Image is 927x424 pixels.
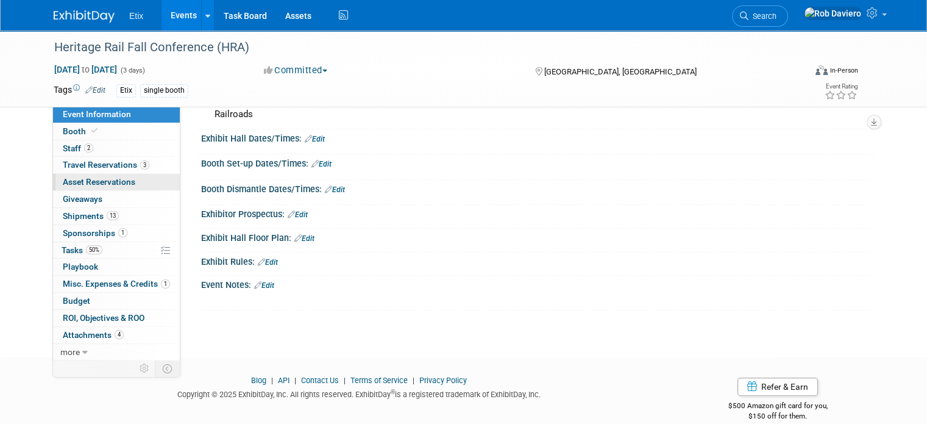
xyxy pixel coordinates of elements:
[201,154,873,170] div: Booth Set-up Dates/Times:
[201,276,873,292] div: Event Notes:
[85,86,105,95] a: Edit
[294,234,314,243] a: Edit
[804,7,862,20] img: Rob Daviero
[201,229,873,245] div: Exhibit Hall Floor Plan:
[53,174,180,190] a: Asset Reservations
[201,129,873,145] div: Exhibit Hall Dates/Times:
[116,84,136,97] div: Etix
[732,5,788,27] a: Search
[63,109,131,119] span: Event Information
[739,63,858,82] div: Event Format
[419,376,467,385] a: Privacy Policy
[63,160,149,170] span: Travel Reservations
[54,64,118,75] span: [DATE] [DATE]
[115,330,124,339] span: 4
[53,293,180,309] a: Budget
[682,411,873,422] div: $150 off for them.
[260,64,332,77] button: Committed
[53,310,180,326] a: ROI, Objectives & ROO
[63,279,170,289] span: Misc. Expenses & Credits
[254,281,274,290] a: Edit
[53,140,180,157] a: Staff2
[391,389,395,395] sup: ®
[91,128,98,134] i: Booth reservation complete
[54,386,664,400] div: Copyright © 2025 ExhibitDay, Inc. All rights reserved. ExhibitDay is a registered trademark of Ex...
[155,361,180,376] td: Toggle Event Tabs
[50,37,790,59] div: Heritage Rail Fall Conference (HRA)
[301,376,339,385] a: Contact Us
[84,143,93,153] span: 2
[63,228,127,238] span: Sponsorships
[119,66,145,74] span: (3 days)
[201,180,873,196] div: Booth Dismantle Dates/Times:
[54,84,105,98] td: Tags
[63,330,124,340] span: Attachments
[210,105,864,124] div: Railroads
[53,259,180,275] a: Playbook
[53,208,180,225] a: Shipments13
[53,106,180,123] a: Event Information
[53,157,180,173] a: Travel Reservations3
[201,253,873,268] div: Exhibit Rules:
[258,258,278,267] a: Edit
[129,11,143,21] span: Etix
[63,126,100,136] span: Booth
[63,296,90,306] span: Budget
[201,205,873,221] div: Exhibitor Prospectus:
[140,84,188,97] div: single booth
[341,376,349,385] span: |
[53,327,180,343] a: Attachments4
[53,344,180,361] a: more
[737,378,818,396] a: Refer & Earn
[63,211,119,221] span: Shipments
[63,313,144,323] span: ROI, Objectives & ROO
[311,160,332,168] a: Edit
[63,143,93,153] span: Staff
[251,376,266,385] a: Blog
[161,279,170,289] span: 1
[325,185,345,194] a: Edit
[63,177,135,187] span: Asset Reservations
[63,262,98,271] span: Playbook
[53,225,180,242] a: Sponsorships1
[544,67,697,76] span: [GEOGRAPHIC_DATA], [GEOGRAPHIC_DATA]
[410,376,417,385] span: |
[350,376,408,385] a: Terms of Service
[118,228,127,237] span: 1
[107,211,119,220] span: 13
[829,66,858,75] div: In-Person
[278,376,289,385] a: API
[291,376,299,385] span: |
[682,393,873,421] div: $500 Amazon gift card for you,
[53,191,180,207] a: Giveaways
[54,10,115,23] img: ExhibitDay
[53,242,180,259] a: Tasks50%
[80,65,91,74] span: to
[86,245,102,254] span: 50%
[825,84,858,90] div: Event Rating
[140,160,149,170] span: 3
[815,65,828,75] img: Format-Inperson.png
[288,210,308,219] a: Edit
[62,245,102,255] span: Tasks
[60,347,80,357] span: more
[134,361,155,376] td: Personalize Event Tab Strip
[748,12,776,21] span: Search
[53,276,180,292] a: Misc. Expenses & Credits1
[63,194,102,204] span: Giveaways
[305,135,325,143] a: Edit
[268,376,276,385] span: |
[53,123,180,140] a: Booth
